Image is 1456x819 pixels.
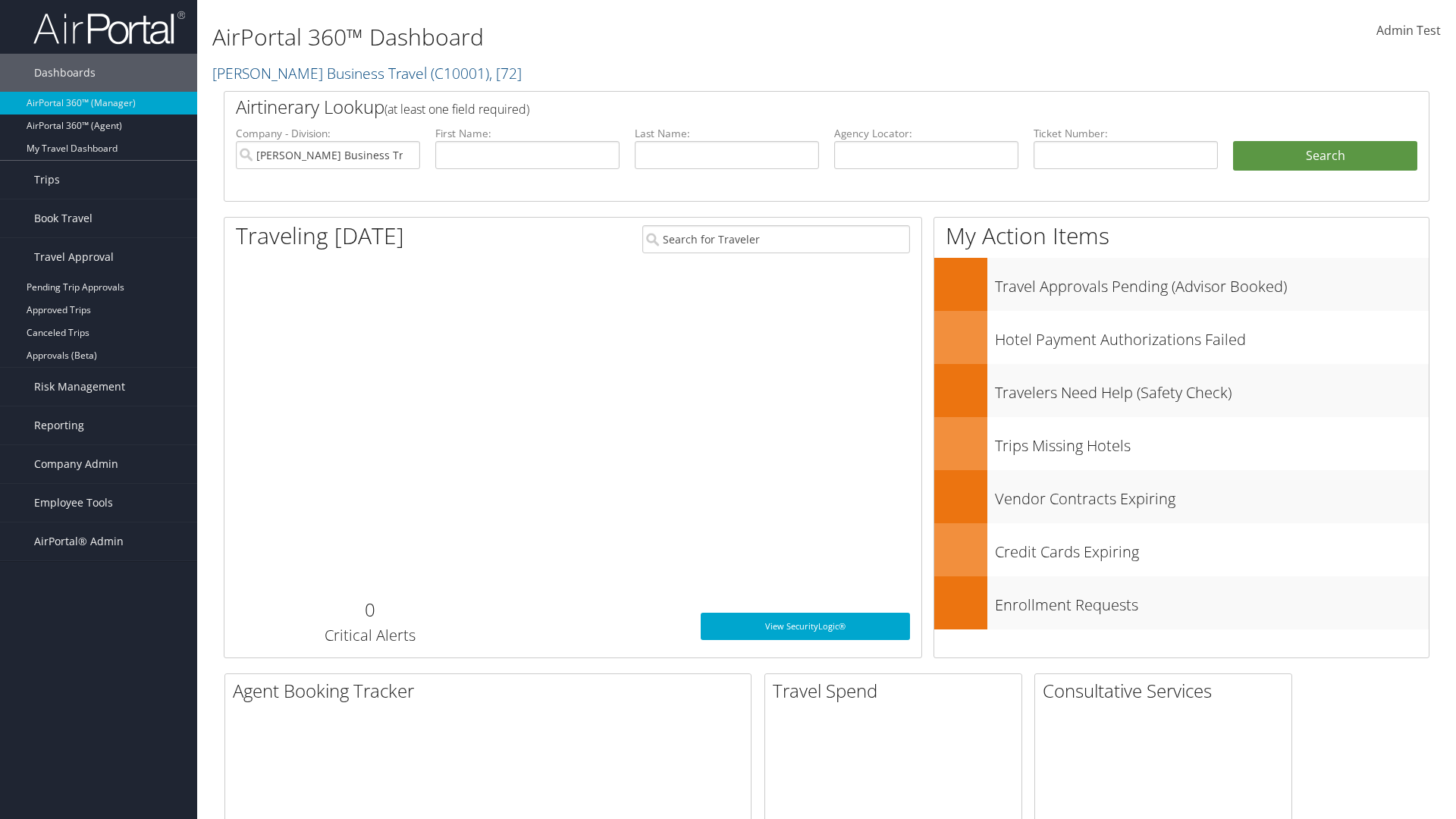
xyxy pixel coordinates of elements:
h3: Credit Cards Expiring [995,534,1429,563]
h3: Travel Approvals Pending (Advisor Booked) [995,268,1429,297]
span: Risk Management [34,368,125,406]
span: (at least one field required) [384,101,529,118]
span: , [ 72 ] [489,63,522,83]
span: Trips [34,161,60,199]
label: Agency Locator: [834,126,1018,141]
a: Credit Cards Expiring [934,523,1429,576]
span: Travel Approval [34,238,114,276]
h3: Hotel Payment Authorizations Failed [995,322,1429,350]
a: Hotel Payment Authorizations Failed [934,311,1429,364]
span: Reporting [34,406,84,444]
span: Dashboards [34,54,96,92]
a: Travelers Need Help (Safety Check) [934,364,1429,417]
a: [PERSON_NAME] Business Travel [212,63,522,83]
h3: Vendor Contracts Expiring [995,481,1429,510]
h3: Enrollment Requests [995,587,1429,616]
a: View SecurityLogic® [701,613,910,640]
span: Employee Tools [34,484,113,522]
h2: Agent Booking Tracker [233,678,751,704]
h3: Trips Missing Hotels [995,428,1429,457]
span: Company Admin [34,445,118,483]
span: AirPortal® Admin [34,522,124,560]
h2: Travel Spend [773,678,1021,704]
h1: My Action Items [934,220,1429,252]
a: Travel Approvals Pending (Advisor Booked) [934,258,1429,311]
h3: Critical Alerts [236,625,504,646]
span: Book Travel [34,199,93,237]
img: airportal-logo.png [33,10,185,45]
input: Search for Traveler [642,225,910,253]
a: Enrollment Requests [934,576,1429,629]
h2: 0 [236,597,504,623]
label: Last Name: [635,126,819,141]
h3: Travelers Need Help (Safety Check) [995,375,1429,403]
label: Ticket Number: [1034,126,1218,141]
a: Trips Missing Hotels [934,417,1429,470]
span: Admin Test [1376,22,1441,39]
a: Vendor Contracts Expiring [934,470,1429,523]
h1: AirPortal 360™ Dashboard [212,21,1031,53]
h1: Traveling [DATE] [236,220,404,252]
label: Company - Division: [236,126,420,141]
a: Admin Test [1376,8,1441,55]
span: ( C10001 ) [431,63,489,83]
h2: Consultative Services [1043,678,1291,704]
h2: Airtinerary Lookup [236,94,1317,120]
label: First Name: [435,126,620,141]
button: Search [1233,141,1417,171]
